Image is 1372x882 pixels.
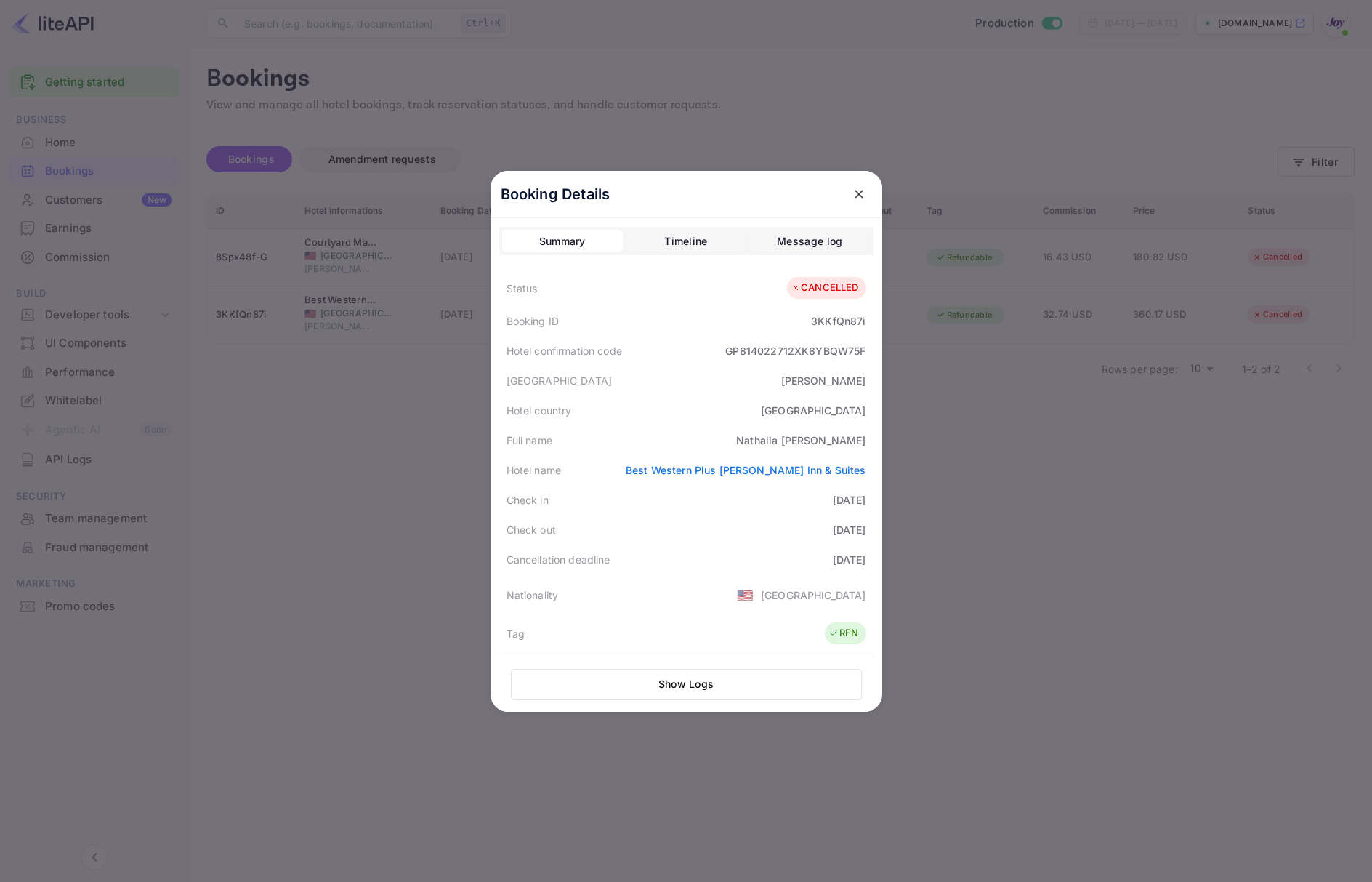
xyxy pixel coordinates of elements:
div: Booking ID [507,313,560,329]
div: Hotel country [507,403,572,418]
div: [GEOGRAPHIC_DATA] [507,373,613,388]
div: Hotel name [507,462,562,478]
div: [GEOGRAPHIC_DATA] [761,588,866,603]
button: Timeline [626,230,746,253]
button: Show Logs [511,669,862,700]
div: GP814022712XK8YBQW75F [725,343,865,358]
div: [DATE] [833,552,866,567]
div: Nathalia [PERSON_NAME] [736,433,865,448]
p: Booking Details [501,183,610,205]
div: 3KKfQn87i [811,313,865,329]
div: Summary [539,233,586,250]
div: Status [507,281,538,296]
div: [GEOGRAPHIC_DATA] [761,403,866,418]
div: [DATE] [833,522,866,537]
button: close [846,181,872,207]
span: United States [737,582,754,608]
div: Full name [507,433,552,448]
div: Tag [507,626,525,641]
button: Message log [749,230,870,253]
div: [PERSON_NAME] [781,373,866,388]
div: Hotel confirmation code [507,343,622,358]
div: Timeline [664,233,707,250]
div: Check in [507,492,549,508]
div: Cancellation deadline [507,552,610,567]
div: RFN [828,626,858,641]
div: Message log [777,233,842,250]
a: Best Western Plus [PERSON_NAME] Inn & Suites [626,464,866,476]
div: Check out [507,522,556,537]
div: Nationality [507,588,559,603]
div: [DATE] [833,492,866,508]
div: CANCELLED [791,281,858,295]
button: Summary [502,230,623,253]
